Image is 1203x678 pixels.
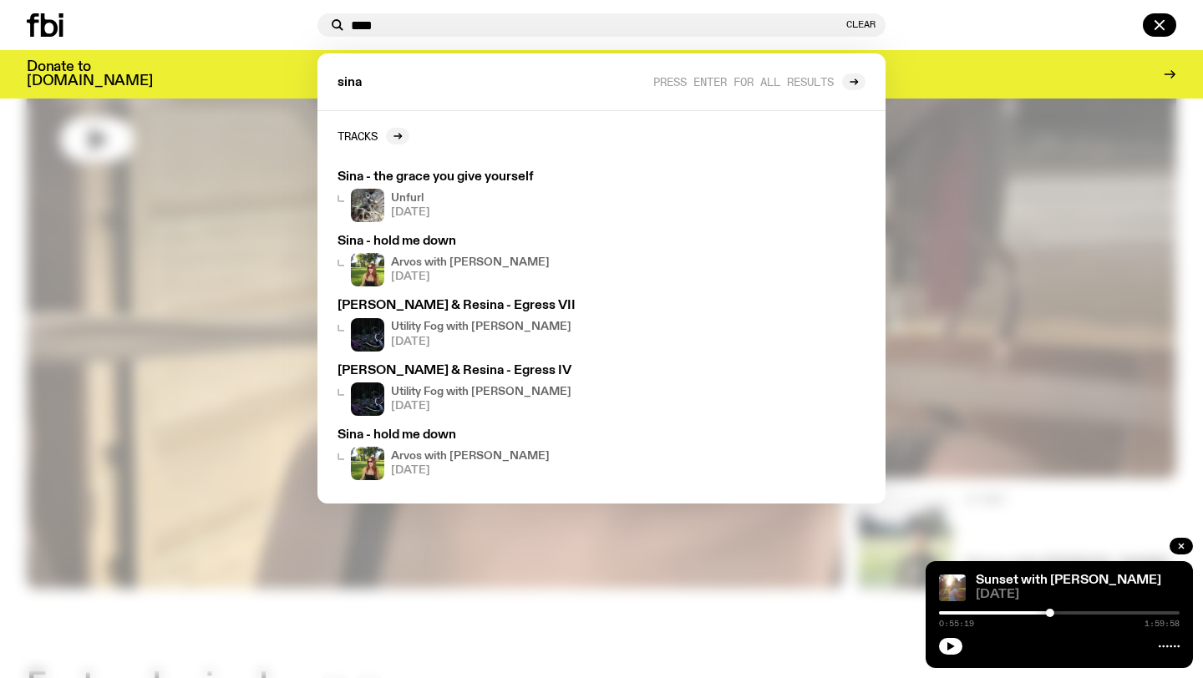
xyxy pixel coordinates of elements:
span: [DATE] [391,465,550,476]
a: Sina - the grace you give yourselfUnfurl[DATE] [331,164,652,229]
a: Tracks [338,128,409,144]
img: Cover for Aho Ssan & Resina's album Ego Death [351,318,384,352]
a: Sina - hold me downLizzie Bowles is sitting in a bright green field of grass, with dark sunglasse... [331,422,652,487]
span: [DATE] [391,401,571,412]
h3: [PERSON_NAME] & Resina - Egress VII [338,300,645,312]
span: Press enter for all results [653,75,834,88]
span: 0:55:19 [939,620,974,628]
h4: Utility Fog with [PERSON_NAME] [391,321,571,332]
a: Press enter for all results [653,73,865,90]
span: [DATE] [391,271,550,282]
h4: Utility Fog with [PERSON_NAME] [391,387,571,397]
h3: Donate to [DOMAIN_NAME] [27,60,153,89]
img: Cover for Aho Ssan & Resina's album Ego Death [351,382,384,416]
h4: Unfurl [391,193,430,204]
h3: Sina - the grace you give yourself [338,171,645,184]
span: [DATE] [976,589,1180,601]
span: [DATE] [391,336,571,347]
h3: Sina - hold me down [338,429,645,442]
span: sina [338,77,362,89]
button: Clear [846,20,876,29]
a: [PERSON_NAME] & Resina - Egress VIICover for Aho Ssan & Resina's album Ego DeathUtility Fog with ... [331,293,652,357]
a: [PERSON_NAME] & Resina - Egress IVCover for Aho Ssan & Resina's album Ego DeathUtility Fog with [... [331,358,652,422]
a: Sunset with [PERSON_NAME] [976,574,1161,587]
span: [DATE] [391,207,430,218]
a: Sina - hold me downLizzie Bowles is sitting in a bright green field of grass, with dark sunglasse... [331,229,652,293]
img: Lizzie Bowles is sitting in a bright green field of grass, with dark sunglasses and a black top. ... [351,447,384,480]
img: Lizzie Bowles is sitting in a bright green field of grass, with dark sunglasses and a black top. ... [351,253,384,286]
h4: Arvos with [PERSON_NAME] [391,257,550,268]
h3: Sina - hold me down [338,235,645,248]
span: 1:59:58 [1145,620,1180,628]
h4: Arvos with [PERSON_NAME] [391,451,550,462]
h2: Tracks [338,129,378,142]
h3: [PERSON_NAME] & Resina - Egress IV [338,365,645,377]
